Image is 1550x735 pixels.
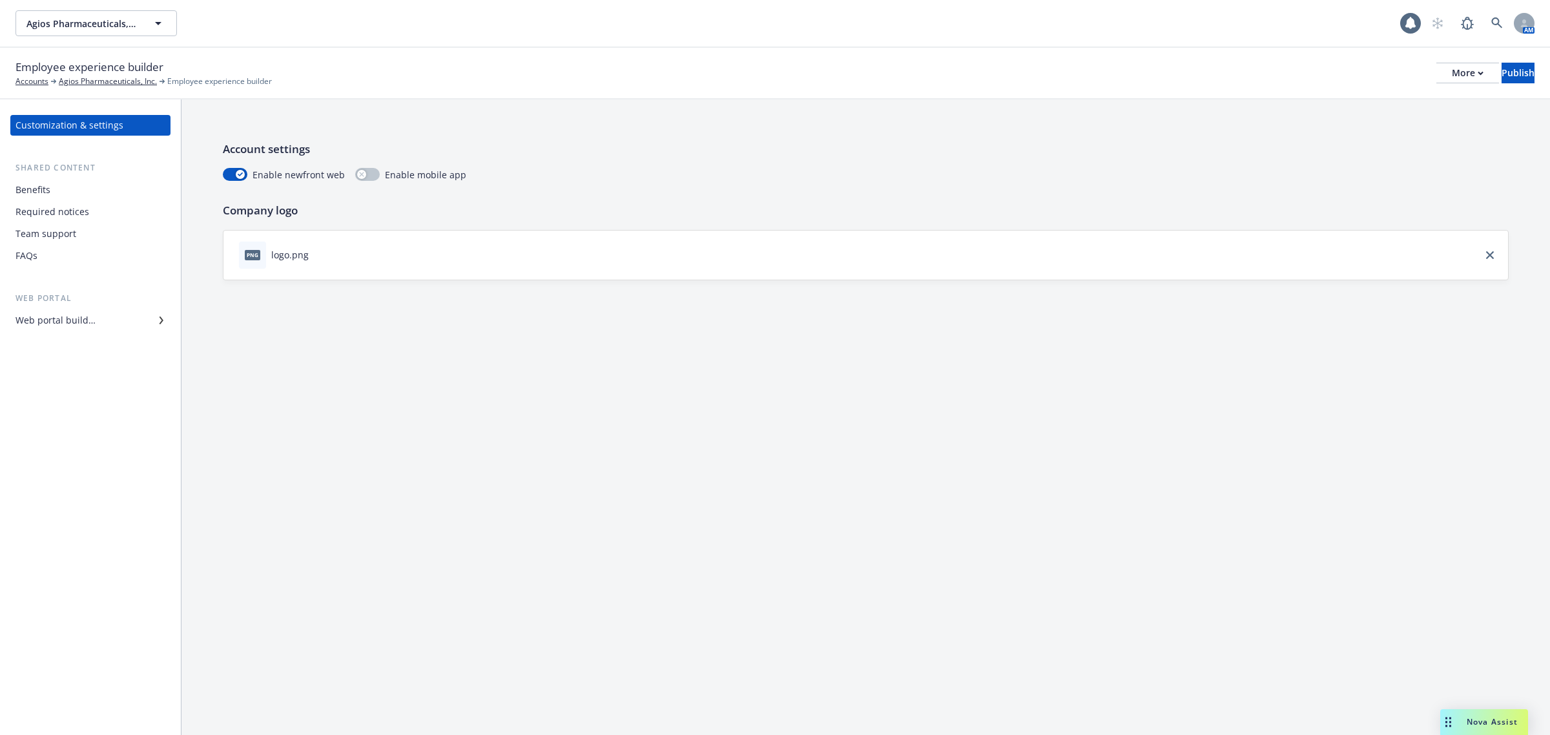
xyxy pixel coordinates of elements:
[1425,10,1451,36] a: Start snowing
[10,310,170,331] a: Web portal builder
[223,141,1509,158] p: Account settings
[1452,63,1483,83] div: More
[10,292,170,305] div: Web portal
[314,248,324,262] button: download file
[1440,709,1528,735] button: Nova Assist
[10,223,170,244] a: Team support
[271,248,309,262] div: logo.png
[26,17,138,30] span: Agios Pharmaceuticals, Inc.
[1440,709,1456,735] div: Drag to move
[1454,10,1480,36] a: Report a Bug
[1502,63,1534,83] button: Publish
[1484,10,1510,36] a: Search
[1467,716,1518,727] span: Nova Assist
[1436,63,1499,83] button: More
[223,202,1509,219] p: Company logo
[385,168,466,181] span: Enable mobile app
[10,202,170,222] a: Required notices
[59,76,157,87] a: Agios Pharmaceuticals, Inc.
[15,245,37,266] div: FAQs
[15,76,48,87] a: Accounts
[15,310,96,331] div: Web portal builder
[15,202,89,222] div: Required notices
[15,180,50,200] div: Benefits
[10,245,170,266] a: FAQs
[10,180,170,200] a: Benefits
[1482,247,1498,263] a: close
[15,10,177,36] button: Agios Pharmaceuticals, Inc.
[245,250,260,260] span: png
[15,115,123,136] div: Customization & settings
[10,161,170,174] div: Shared content
[15,223,76,244] div: Team support
[253,168,345,181] span: Enable newfront web
[167,76,272,87] span: Employee experience builder
[15,59,163,76] span: Employee experience builder
[10,115,170,136] a: Customization & settings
